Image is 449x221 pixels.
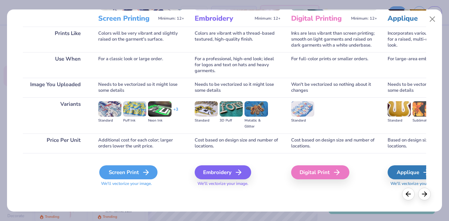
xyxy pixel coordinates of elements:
[123,118,146,124] div: Puff Ink
[426,13,439,26] button: Close
[23,78,88,97] div: Image You Uploaded
[98,27,184,52] div: Colors will be very vibrant and slightly raised on the garment's surface.
[98,52,184,78] div: For a classic look or large order.
[98,118,121,124] div: Standard
[195,52,281,78] div: For a professional, high-end look; ideal for logos and text on hats and heavy garments.
[195,27,281,52] div: Colors are vibrant with a thread-based textured, high-quality finish.
[413,118,436,124] div: Sublimated
[148,118,171,124] div: Neon Ink
[98,14,155,23] h3: Screen Printing
[195,165,251,179] div: Embroidery
[388,14,445,23] h3: Applique
[195,14,252,23] h3: Embroidery
[195,118,218,124] div: Standard
[23,133,88,153] div: Price Per Unit
[388,118,411,124] div: Standard
[291,52,377,78] div: For full-color prints or smaller orders.
[195,101,218,117] img: Standard
[291,14,348,23] h3: Digital Printing
[388,101,411,117] img: Standard
[291,165,349,179] div: Digital Print
[255,16,281,21] span: Minimum: 12+
[98,133,184,153] div: Additional cost for each color; larger orders lower the unit price.
[173,106,178,118] div: + 3
[148,101,171,117] img: Neon Ink
[220,101,243,117] img: 3D Puff
[413,101,436,117] img: Sublimated
[123,101,146,117] img: Puff Ink
[98,181,184,187] span: We'll vectorize your image.
[98,78,184,97] div: Needs to be vectorized so it might lose some details
[23,27,88,52] div: Prints Like
[195,78,281,97] div: Needs to be vectorized so it might lose some details
[195,181,281,187] span: We'll vectorize your image.
[291,118,314,124] div: Standard
[158,16,184,21] span: Minimum: 12+
[23,52,88,78] div: Use When
[351,16,377,21] span: Minimum: 12+
[23,97,88,133] div: Variants
[99,165,158,179] div: Screen Print
[220,118,243,124] div: 3D Puff
[244,101,268,117] img: Metallic & Glitter
[195,133,281,153] div: Cost based on design size and number of locations.
[291,78,377,97] div: Won't be vectorized so nothing about it changes
[291,133,377,153] div: Cost based on design size and number of locations.
[291,101,314,117] img: Standard
[98,101,121,117] img: Standard
[244,118,268,130] div: Metallic & Glitter
[291,27,377,52] div: Inks are less vibrant than screen printing; smooth on light garments and raised on dark garments ...
[388,165,439,179] div: Applique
